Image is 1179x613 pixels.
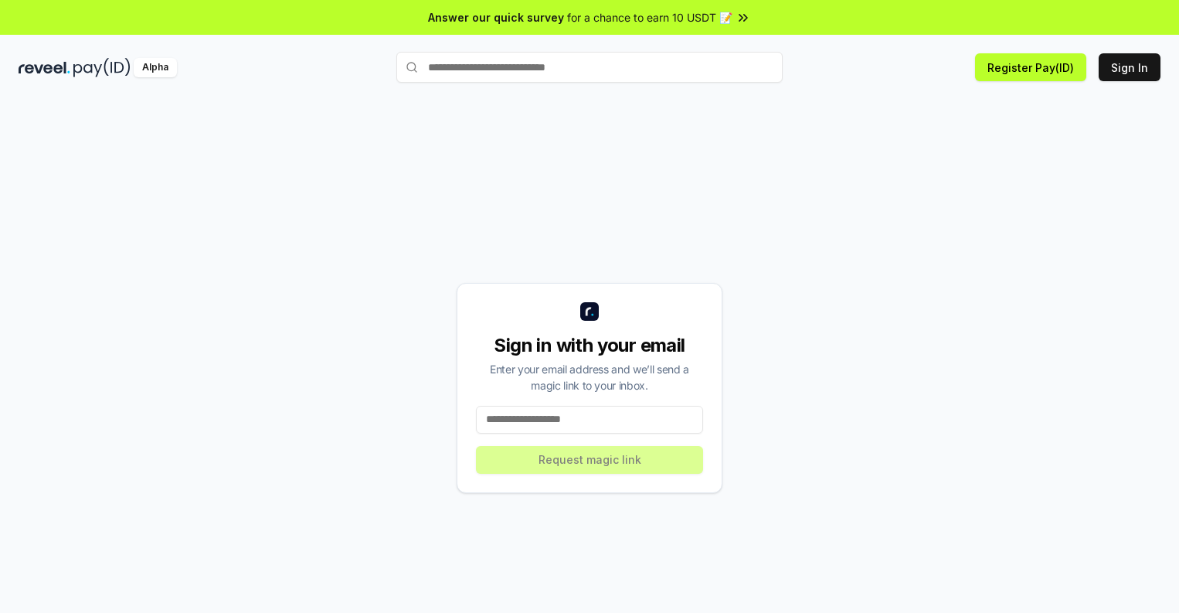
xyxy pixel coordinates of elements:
img: logo_small [580,302,599,321]
span: for a chance to earn 10 USDT 📝 [567,9,732,26]
img: reveel_dark [19,58,70,77]
button: Register Pay(ID) [975,53,1086,81]
button: Sign In [1099,53,1160,81]
div: Sign in with your email [476,333,703,358]
div: Alpha [134,58,177,77]
div: Enter your email address and we’ll send a magic link to your inbox. [476,361,703,393]
span: Answer our quick survey [428,9,564,26]
img: pay_id [73,58,131,77]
